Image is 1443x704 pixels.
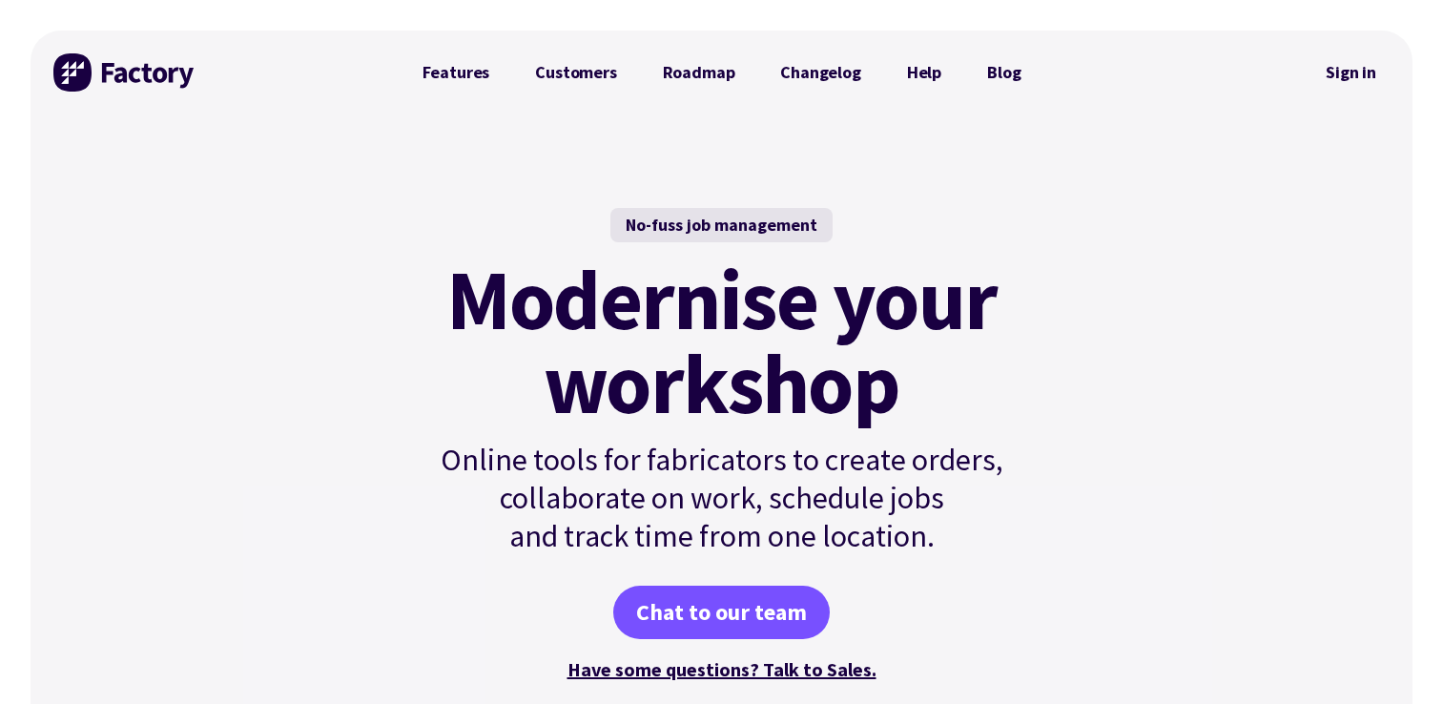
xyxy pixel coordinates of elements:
mark: Modernise your workshop [446,258,997,425]
a: Help [884,53,964,92]
a: Blog [964,53,1043,92]
a: Sign in [1312,51,1390,94]
a: Features [400,53,513,92]
a: Chat to our team [613,586,830,639]
nav: Primary Navigation [400,53,1044,92]
a: Changelog [757,53,883,92]
a: Have some questions? Talk to Sales. [567,657,876,681]
a: Roadmap [640,53,758,92]
p: Online tools for fabricators to create orders, collaborate on work, schedule jobs and track time ... [400,441,1044,555]
iframe: Chat Widget [1348,612,1443,704]
img: Factory [53,53,196,92]
a: Customers [512,53,639,92]
div: No-fuss job management [610,208,833,242]
nav: Secondary Navigation [1312,51,1390,94]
